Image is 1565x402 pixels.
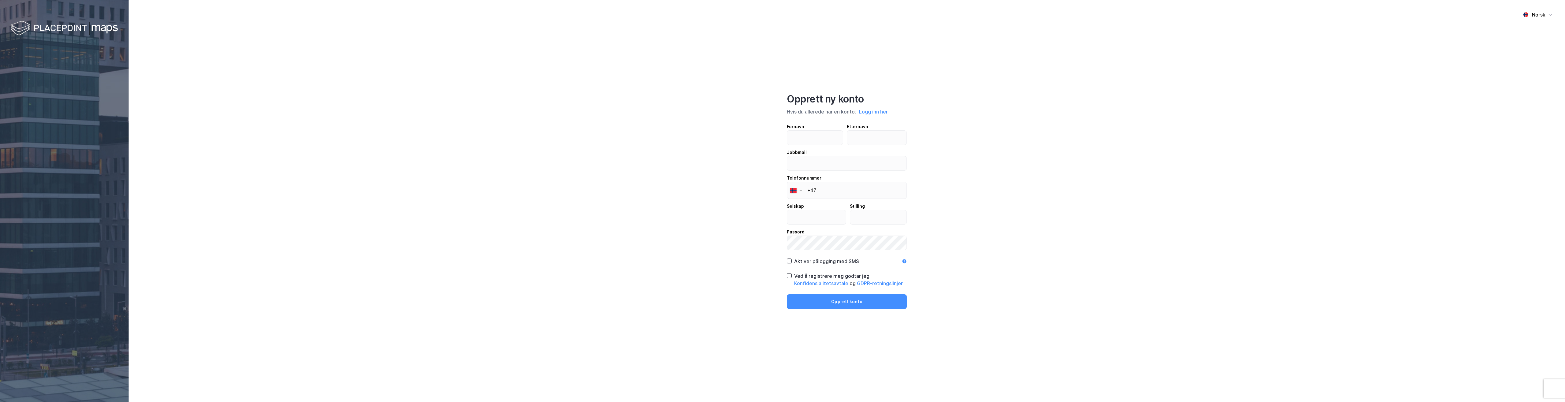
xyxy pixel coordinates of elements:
div: Opprett ny konto [787,93,907,105]
div: Passord [787,228,907,236]
div: Jobbmail [787,149,907,156]
div: Fornavn [787,123,843,130]
div: Telefonnummer [787,174,907,182]
img: logo-white.f07954bde2210d2a523dddb988cd2aa7.svg [11,20,118,38]
div: Etternavn [847,123,907,130]
div: Ved å registrere meg godtar jeg og [794,272,907,287]
div: Norway: + 47 [787,182,804,199]
div: Aktiver pålogging med SMS [794,258,859,265]
div: Stilling [850,203,907,210]
input: Telefonnummer [787,182,907,199]
button: Opprett konto [787,294,907,309]
div: Norsk [1532,11,1545,18]
button: Logg inn her [857,108,890,116]
div: Hvis du allerede har en konto: [787,108,907,116]
div: Selskap [787,203,846,210]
